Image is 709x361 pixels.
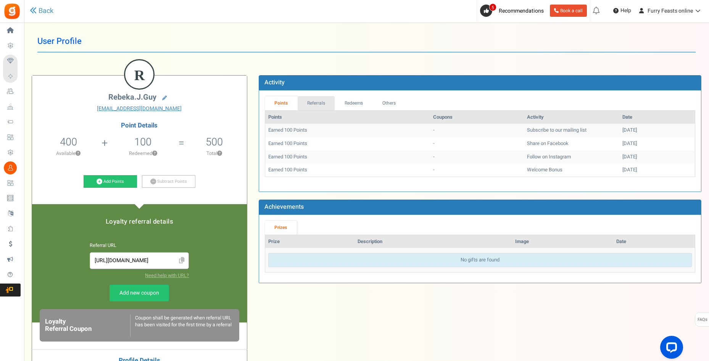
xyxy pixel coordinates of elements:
[125,60,153,90] figcaption: R
[265,150,430,164] td: Earned 100 Points
[265,111,430,124] th: Points
[264,202,304,211] b: Achievements
[185,150,243,157] p: Total
[430,124,524,137] td: -
[38,105,241,113] a: [EMAIL_ADDRESS][DOMAIN_NAME]
[265,96,298,110] a: Points
[145,272,189,279] a: Need help with URL?
[40,218,239,225] h5: Loyalty referral details
[265,221,297,235] a: Prizes
[335,96,373,110] a: Redeems
[109,150,178,157] p: Redeemed
[60,134,77,150] span: 400
[480,5,547,17] a: 5 Recommendations
[298,96,335,110] a: Referrals
[648,7,693,15] span: Furry Feasts online
[550,5,587,17] a: Book a call
[524,150,619,164] td: Follow on Instagram
[217,151,222,156] button: ?
[619,111,695,124] th: Date
[206,136,223,148] h5: 500
[697,313,707,327] span: FAQs
[524,111,619,124] th: Activity
[90,243,189,248] h6: Referral URL
[622,153,692,161] div: [DATE]
[37,31,696,52] h1: User Profile
[110,285,169,301] a: Add new coupon
[265,137,430,150] td: Earned 100 Points
[430,137,524,150] td: -
[524,124,619,137] td: Subscribe to our mailing list
[499,7,544,15] span: Recommendations
[32,122,247,129] h4: Point Details
[152,151,157,156] button: ?
[130,314,234,336] div: Coupon shall be generated when referral URL has been visited for the first time by a referral
[142,175,195,188] a: Subtract Points
[373,96,406,110] a: Others
[619,7,631,15] span: Help
[622,140,692,147] div: [DATE]
[268,253,692,267] div: No gifts are found
[512,235,613,248] th: Image
[622,127,692,134] div: [DATE]
[45,318,130,332] h6: Loyalty Referral Coupon
[610,5,634,17] a: Help
[264,78,285,87] b: Activity
[430,111,524,124] th: Coupons
[354,235,512,248] th: Description
[524,163,619,177] td: Welcome Bonus
[489,3,496,11] span: 5
[622,166,692,174] div: [DATE]
[134,136,151,148] h5: 100
[613,235,695,248] th: Date
[3,3,21,20] img: Gratisfaction
[176,254,188,268] span: Click to Copy
[265,235,354,248] th: Prize
[108,92,156,103] span: rebeka.j.guy
[265,124,430,137] td: Earned 100 Points
[524,137,619,150] td: Share on Facebook
[430,163,524,177] td: -
[265,163,430,177] td: Earned 100 Points
[84,175,137,188] a: Add Points
[76,151,81,156] button: ?
[430,150,524,164] td: -
[36,150,101,157] p: Available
